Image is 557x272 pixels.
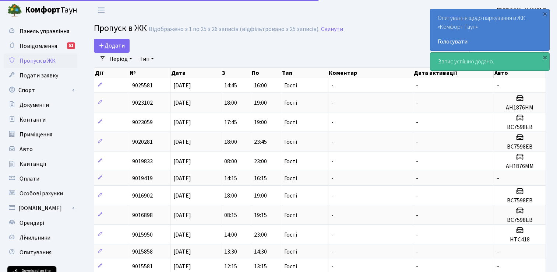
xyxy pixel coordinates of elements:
[416,157,418,165] span: -
[4,127,77,142] a: Приміщення
[416,81,418,90] span: -
[20,248,52,257] span: Опитування
[4,39,77,53] a: Повідомлення51
[173,248,191,256] span: [DATE]
[281,68,328,78] th: Тип
[497,124,543,131] h5: ВС7598ЕВ
[284,119,297,125] span: Гості
[254,138,267,146] span: 23:45
[321,26,343,33] a: Скинути
[254,174,267,182] span: 16:15
[541,10,549,17] div: ×
[94,22,147,35] span: Пропуск в ЖК
[416,248,418,256] span: -
[94,68,129,78] th: Дії
[20,27,69,35] span: Панель управління
[106,53,135,65] a: Період
[541,53,549,61] div: ×
[331,231,334,239] span: -
[284,83,297,88] span: Гості
[430,53,549,70] div: Запис успішно додано.
[497,248,499,256] span: -
[4,53,77,68] a: Пропуск в ЖК
[4,83,77,98] a: Спорт
[173,192,191,200] span: [DATE]
[94,39,130,53] a: Додати
[20,189,63,198] span: Особові рахунки
[20,219,44,227] span: Орендарі
[132,138,153,146] span: 9020281
[497,262,499,271] span: -
[251,68,281,78] th: По
[331,81,334,90] span: -
[416,174,418,182] span: -
[224,192,237,200] span: 18:00
[494,68,546,78] th: Авто
[224,118,237,126] span: 17:45
[132,157,153,165] span: 9019833
[284,249,297,255] span: Гості
[416,231,418,239] span: -
[416,211,418,219] span: -
[20,116,46,124] span: Контакти
[25,4,60,16] b: Комфорт
[132,174,153,182] span: 9019419
[497,6,548,14] b: [PERSON_NAME] П.
[497,217,543,224] h5: ВС7598ЕВ
[331,138,334,146] span: -
[20,234,50,242] span: Лічильники
[173,174,191,182] span: [DATE]
[224,262,237,271] span: 12:15
[331,192,334,200] span: -
[173,211,191,219] span: [DATE]
[4,98,77,112] a: Документи
[173,99,191,107] span: [DATE]
[20,130,52,139] span: Приміщення
[20,72,58,80] span: Подати заявку
[4,216,77,230] a: Орендарі
[497,81,499,90] span: -
[254,157,267,165] span: 23:00
[173,231,191,239] span: [DATE]
[497,143,543,150] h5: ВС7598ЕВ
[497,104,543,111] h5: АН1876НМ
[92,4,110,16] button: Переключити навігацію
[7,3,22,18] img: logo.png
[132,99,153,107] span: 9023102
[416,262,418,271] span: -
[132,262,153,271] span: 9015581
[331,157,334,165] span: -
[497,236,543,243] h5: HTC418
[132,192,153,200] span: 9016902
[224,138,237,146] span: 18:00
[4,186,77,201] a: Особові рахунки
[224,231,237,239] span: 14:00
[20,101,49,109] span: Документи
[284,232,297,238] span: Гості
[416,99,418,107] span: -
[4,112,77,127] a: Контакти
[416,118,418,126] span: -
[413,68,494,78] th: Дата активації
[254,99,267,107] span: 19:00
[173,81,191,90] span: [DATE]
[331,262,334,271] span: -
[224,99,237,107] span: 18:00
[170,68,221,78] th: Дата
[331,99,334,107] span: -
[331,174,334,182] span: -
[224,81,237,90] span: 14:45
[254,211,267,219] span: 19:15
[132,211,153,219] span: 9016898
[284,212,297,218] span: Гості
[99,42,125,50] span: Додати
[173,118,191,126] span: [DATE]
[20,160,46,168] span: Квитанції
[497,197,543,204] h5: ВС7598ЕВ
[129,68,171,78] th: №
[254,262,267,271] span: 13:15
[497,174,499,182] span: -
[416,192,418,200] span: -
[224,211,237,219] span: 08:15
[20,42,57,50] span: Повідомлення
